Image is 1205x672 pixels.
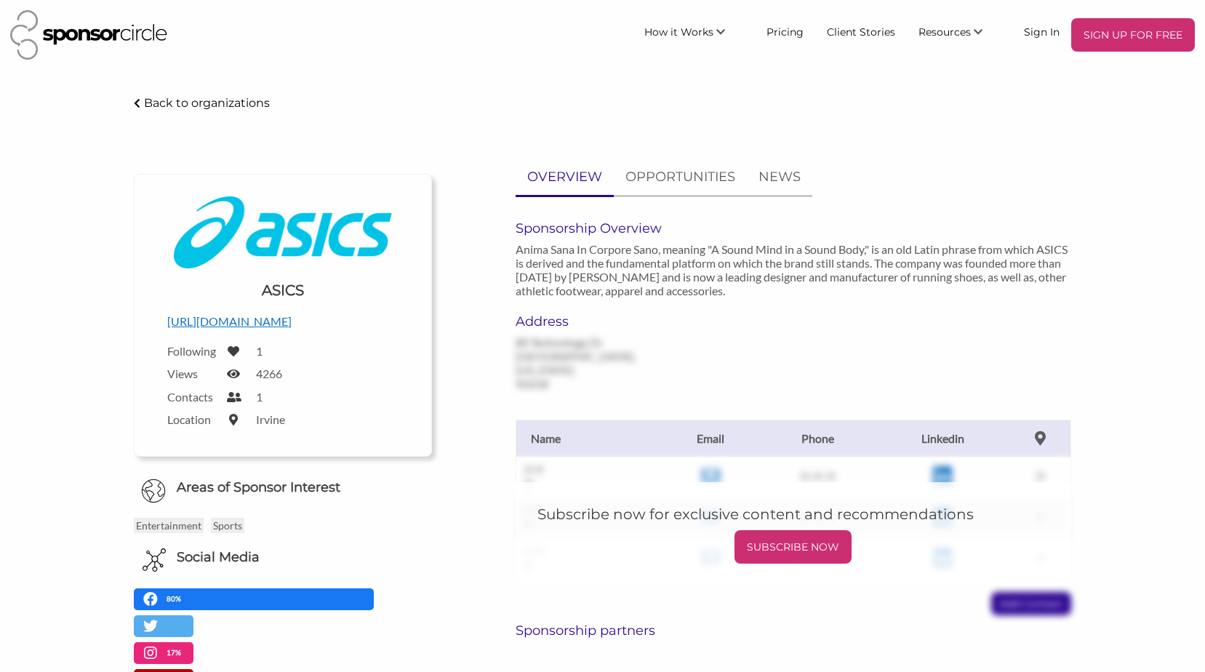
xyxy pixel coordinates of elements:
[167,312,398,331] p: [URL][DOMAIN_NAME]
[167,412,218,426] label: Location
[755,18,815,44] a: Pricing
[262,280,304,300] h1: ASICS
[537,504,1049,524] h5: Subscribe now for exclusive content and recommendations
[516,242,1071,297] p: Anima Sana In Corpore Sano, meaning "A Sound Mind in a Sound Body," is an old Latin phrase from w...
[167,390,218,404] label: Contacts
[740,536,846,558] p: SUBSCRIBE NOW
[537,530,1049,564] a: SUBSCRIBE NOW
[10,10,167,60] img: Sponsor Circle Logo
[167,344,218,358] label: Following
[144,96,270,110] p: Back to organizations
[141,479,166,503] img: Globe Icon
[907,18,1012,52] li: Resources
[876,420,1010,457] th: Linkedin
[174,196,392,270] img: Logo
[1077,24,1189,46] p: SIGN UP FOR FREE
[516,420,661,457] th: Name
[123,479,442,497] h6: Areas of Sponsor Interest
[815,18,907,44] a: Client Stories
[256,344,263,358] label: 1
[644,25,713,39] span: How it Works
[758,167,801,188] p: NEWS
[211,518,244,533] p: Sports
[516,313,686,329] h6: Address
[527,167,602,188] p: OVERVIEW
[256,390,263,404] label: 1
[760,420,876,457] th: Phone
[1012,18,1071,44] a: Sign In
[256,367,282,380] label: 4266
[143,548,166,572] img: Social Media Icon
[633,18,755,52] li: How it Works
[918,25,971,39] span: Resources
[516,623,1071,639] h6: Sponsorship partners
[167,367,218,380] label: Views
[661,420,760,457] th: Email
[177,548,260,567] h6: Social Media
[625,167,735,188] p: OPPORTUNITIES
[516,220,1071,236] h6: Sponsorship Overview
[134,518,204,533] p: Entertainment
[167,592,185,606] p: 80%
[256,412,285,426] label: Irvine
[167,646,185,660] p: 17%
